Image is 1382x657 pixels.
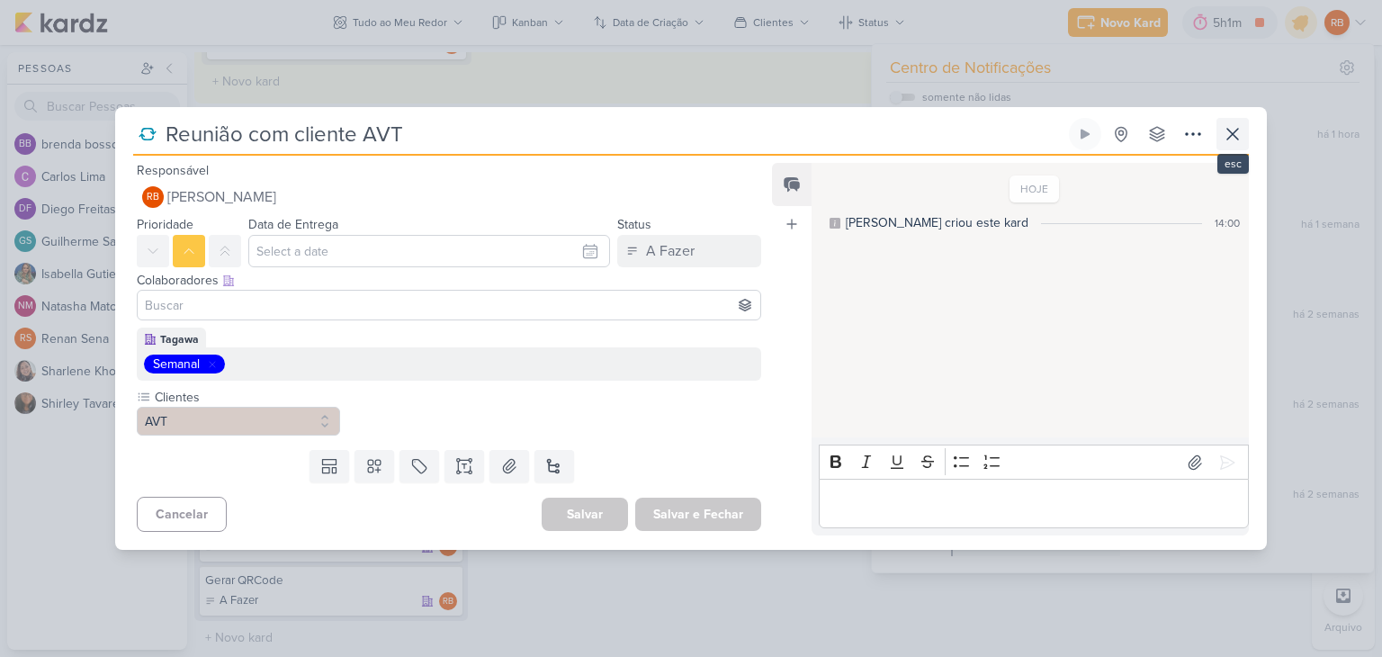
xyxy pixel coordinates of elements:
input: Buscar [141,294,757,316]
div: Semanal [153,355,200,373]
label: Clientes [153,388,340,407]
div: 14:00 [1215,215,1240,231]
label: Prioridade [137,217,193,232]
label: Data de Entrega [248,217,338,232]
input: Kard Sem Título [160,118,1065,150]
label: Responsável [137,163,209,178]
div: esc [1217,154,1249,174]
div: [PERSON_NAME] criou este kard [846,213,1028,232]
button: RB [PERSON_NAME] [137,181,761,213]
input: Select a date [248,235,610,267]
div: Tagawa [160,331,199,347]
button: AVT [137,407,340,436]
div: Rogerio Bispo [142,186,164,208]
div: A Fazer [646,240,695,262]
div: Ligar relógio [1078,127,1092,141]
label: Status [617,217,651,232]
span: [PERSON_NAME] [167,186,276,208]
button: A Fazer [617,235,761,267]
div: Colaboradores [137,271,761,290]
div: Editor editing area: main [819,479,1249,528]
div: Editor toolbar [819,445,1249,480]
p: RB [147,193,159,202]
button: Cancelar [137,497,227,532]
